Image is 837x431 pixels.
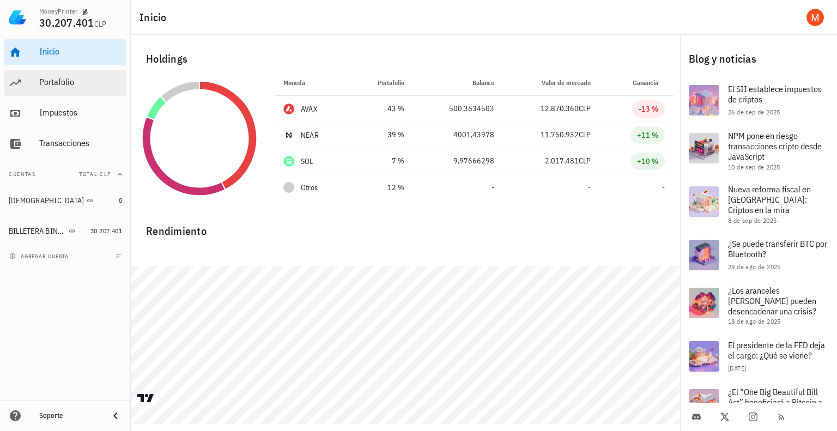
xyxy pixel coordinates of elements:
div: 7 % [359,155,405,167]
span: 0 [119,196,122,204]
th: Portafolio [350,70,414,96]
div: +11 % [637,130,658,141]
span: [DATE] [728,364,746,372]
img: LedgiFi [9,9,26,26]
div: SOL [301,156,313,167]
a: NPM pone en riesgo transacciones cripto desde JavaScript 10 de sep de 2025 [680,124,837,178]
div: -13 % [639,104,658,114]
a: El SII establece impuestos de criptos 26 de sep de 2025 [680,76,837,124]
a: ¿Se puede transferir BTC por Bluetooth? 29 de ago de 2025 [680,231,837,279]
span: 8 de sep de 2025 [728,216,777,224]
div: 9,97666298 [422,155,494,167]
div: Rendimiento [137,214,674,240]
button: CuentasTotal CLP [4,161,126,187]
a: Transacciones [4,131,126,157]
span: El presidente de la FED deja el cargo: ¿Qué se viene? [728,339,825,361]
span: CLP [579,156,591,166]
span: Ganancia [633,78,665,87]
a: ¿Los aranceles [PERSON_NAME] pueden desencadenar una crisis? 18 de ago de 2025 [680,279,837,332]
th: Balance [413,70,502,96]
div: +10 % [637,156,658,167]
span: El SII establece impuestos de criptos [728,83,822,105]
button: agregar cuenta [7,251,74,262]
div: 12 % [359,182,405,193]
div: 500,3634503 [422,103,494,114]
a: Inicio [4,39,126,65]
div: 39 % [359,129,405,141]
div: Soporte [39,411,100,420]
span: Otros [301,182,318,193]
th: Moneda [275,70,350,96]
div: Blog y noticias [680,41,837,76]
span: CLP [579,130,591,139]
span: 11.750.932 [541,130,579,139]
span: CLP [579,104,591,113]
div: NEAR-icon [283,130,294,141]
div: Portafolio [39,77,122,87]
a: El presidente de la FED deja el cargo: ¿Qué se viene? [DATE] [680,332,837,380]
span: 10 de sep de 2025 [728,163,780,171]
div: Transacciones [39,138,122,148]
div: 4001,43978 [422,129,494,141]
div: AVAX-icon [283,104,294,114]
span: 18 de ago de 2025 [728,317,781,325]
span: 26 de sep de 2025 [728,108,780,116]
span: NPM pone en riesgo transacciones cripto desde JavaScript [728,130,822,162]
span: - [492,183,494,192]
div: 43 % [359,103,405,114]
span: - [662,183,665,192]
div: NEAR [301,130,319,141]
div: [DEMOGRAPHIC_DATA] [9,196,84,205]
span: CLP [94,19,107,29]
h1: Inicio [139,9,171,26]
span: - [588,183,591,192]
div: avatar [806,9,824,26]
a: [DEMOGRAPHIC_DATA] 0 [4,187,126,214]
a: BILLETERA BINANCE 30.207.401 [4,218,126,244]
div: Impuestos [39,107,122,118]
div: Inicio [39,46,122,57]
a: Portafolio [4,70,126,96]
span: 2.017.481 [545,156,579,166]
span: 30.207.401 [90,227,122,235]
span: Total CLP [79,171,111,178]
span: 12.870.360 [541,104,579,113]
div: AVAX [301,104,318,114]
span: agregar cuenta [11,253,69,260]
a: Nueva reforma fiscal en [GEOGRAPHIC_DATA]: Criptos en la mira 8 de sep de 2025 [680,178,837,231]
div: MoneyPrinter [39,7,78,16]
span: ¿Se puede transferir BTC por Bluetooth? [728,238,827,259]
div: SOL-icon [283,156,294,167]
span: 29 de ago de 2025 [728,263,781,271]
span: 30.207.401 [39,15,94,30]
span: ¿Los aranceles [PERSON_NAME] pueden desencadenar una crisis? [728,285,816,317]
th: Valor de mercado [503,70,599,96]
div: Holdings [137,41,674,76]
div: BILLETERA BINANCE [9,227,66,236]
a: Impuestos [4,100,126,126]
a: Charting by TradingView [136,393,155,403]
span: Nueva reforma fiscal en [GEOGRAPHIC_DATA]: Criptos en la mira [728,184,811,215]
